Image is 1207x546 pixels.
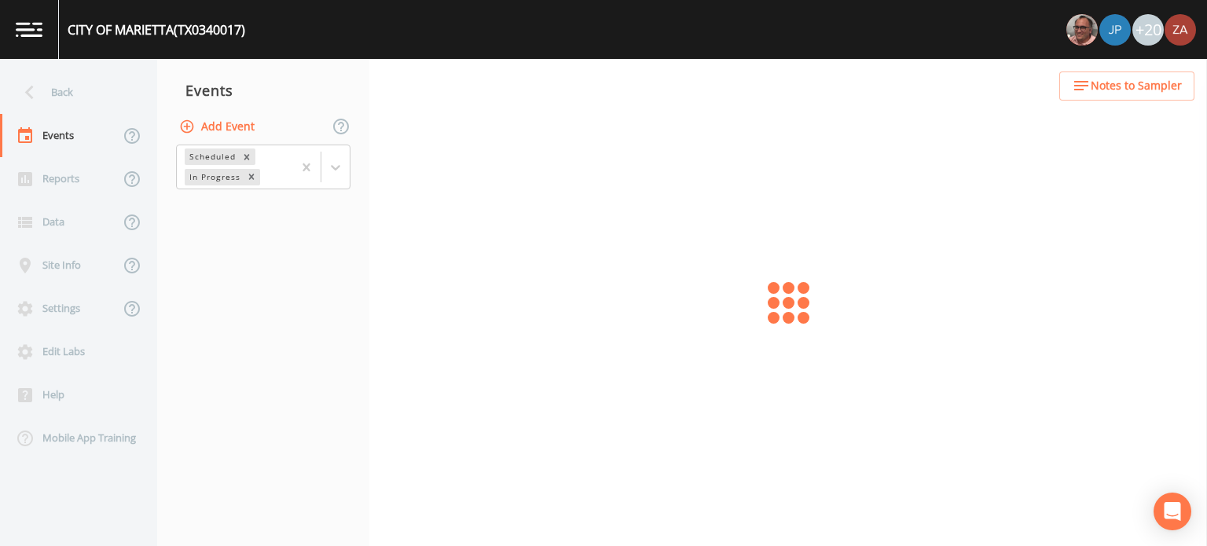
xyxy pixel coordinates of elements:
div: In Progress [185,169,243,185]
button: Add Event [176,112,261,141]
span: Notes to Sampler [1091,76,1182,96]
img: ce2de1a43693809d2723ae48c4cbbdb0 [1165,14,1196,46]
div: Joshua gere Paul [1099,14,1132,46]
button: Notes to Sampler [1059,71,1194,101]
img: e2d790fa78825a4bb76dcb6ab311d44c [1066,14,1098,46]
div: CITY OF MARIETTA (TX0340017) [68,20,245,39]
div: Remove In Progress [243,169,260,185]
div: Mike Franklin [1066,14,1099,46]
div: Scheduled [185,148,238,165]
img: 41241ef155101aa6d92a04480b0d0000 [1099,14,1131,46]
img: logo [16,22,42,37]
div: +20 [1132,14,1164,46]
div: Remove Scheduled [238,148,255,165]
div: Events [157,71,369,110]
div: Open Intercom Messenger [1154,493,1191,530]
